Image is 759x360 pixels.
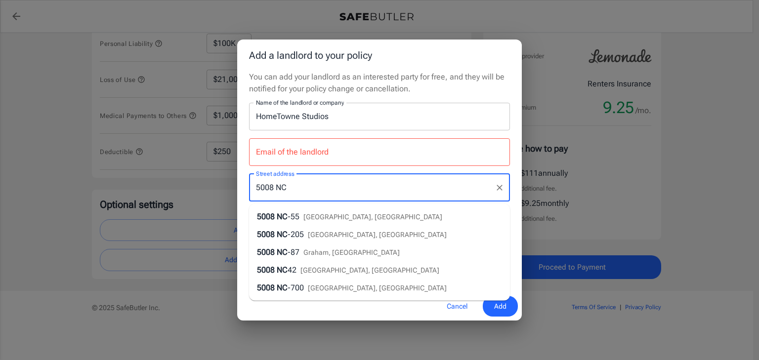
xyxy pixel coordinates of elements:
span: Add [494,300,506,313]
label: Name of the landlord or company [256,98,344,107]
span: 5008 NC [257,265,288,275]
span: -205 [288,230,304,239]
span: -55 [288,212,299,221]
span: [GEOGRAPHIC_DATA], [GEOGRAPHIC_DATA] [308,231,447,239]
span: -87 [288,247,299,257]
span: -700 [288,283,304,292]
span: NC [277,212,288,221]
label: Street address [256,169,295,178]
span: 5008 [257,230,275,239]
p: You can add your landlord as an interested party for free, and they will be notified for your pol... [249,71,510,95]
span: [GEOGRAPHIC_DATA], [GEOGRAPHIC_DATA] [303,213,442,221]
button: Clear [493,181,506,195]
span: NC [277,230,288,239]
span: 5008 [257,212,275,221]
button: Cancel [435,296,479,317]
h2: Add a landlord to your policy [237,40,522,71]
button: Add [483,296,518,317]
span: [GEOGRAPHIC_DATA], [GEOGRAPHIC_DATA] [300,266,439,274]
span: [GEOGRAPHIC_DATA], [GEOGRAPHIC_DATA] [308,284,447,292]
span: 42 [288,265,296,275]
span: 5008 NC [257,283,288,292]
span: 5008 [257,247,275,257]
span: Graham, [GEOGRAPHIC_DATA] [303,248,400,256]
span: NC [277,247,288,257]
